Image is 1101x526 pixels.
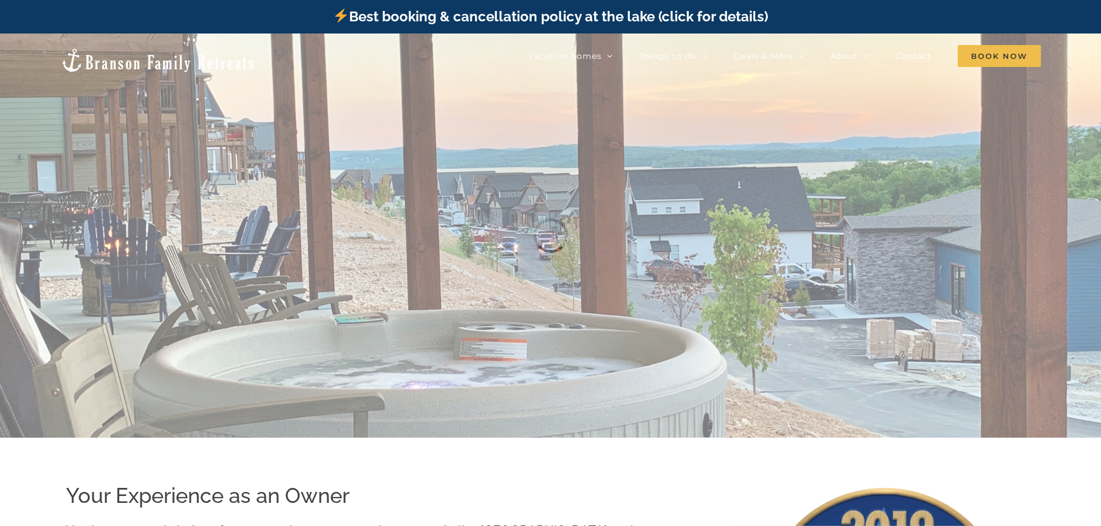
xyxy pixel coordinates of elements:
[639,52,696,60] span: Things to do
[333,8,768,25] a: Best booking & cancellation policy at the lake (click for details)
[895,52,932,60] span: Contact
[528,44,1041,68] nav: Main Menu
[895,44,932,68] a: Contact
[639,44,707,68] a: Things to do
[66,481,699,510] h2: Your Experience as an Owner
[733,52,794,60] span: Deals & More
[831,52,858,60] span: About
[528,44,613,68] a: Vacation homes
[958,44,1041,68] a: Book Now
[831,44,869,68] a: About
[60,47,256,73] img: Branson Family Retreats Logo
[528,52,602,60] span: Vacation homes
[733,44,805,68] a: Deals & More
[958,45,1041,67] span: Book Now
[334,9,348,23] img: ⚡️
